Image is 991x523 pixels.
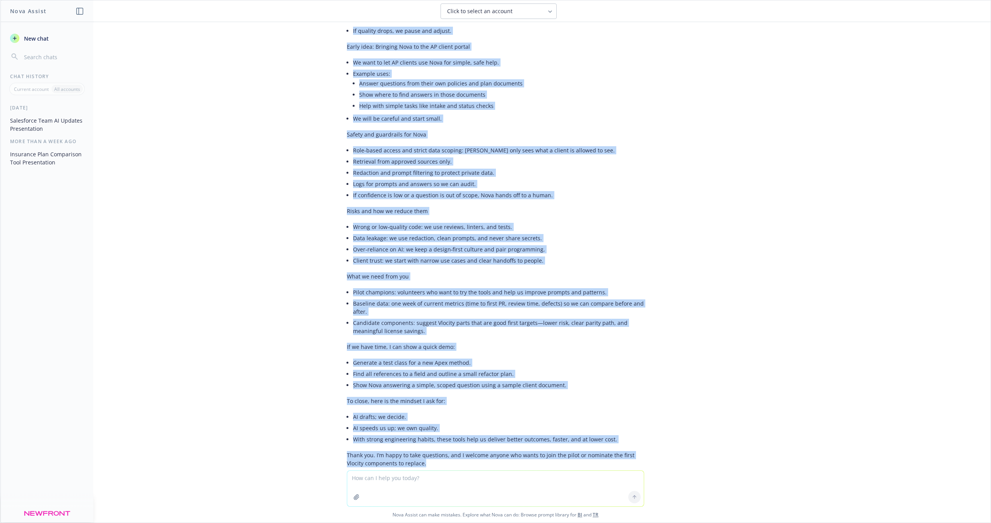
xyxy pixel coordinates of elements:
li: Answer questions from their own policies and plan documents [359,78,644,89]
p: Thank you. I’m happy to take questions, and I welcome anyone who wants to join the pilot or nomin... [347,451,644,467]
li: Baseline data: one week of current metrics (time to first PR, review time, defects) so we can com... [353,298,644,317]
li: Retrieval from approved sources only. [353,156,644,167]
span: New chat [22,34,49,43]
li: We will be careful and start small. [353,113,644,124]
h1: Nova Assist [10,7,46,15]
li: Example uses: [353,68,644,113]
li: We want to let AP clients use Nova for simple, safe help. [353,57,644,68]
p: Current account [14,86,49,92]
li: Show where to find answers in those documents [359,89,644,100]
li: Candidate components: suggest Vlocity parts that are good first targets—lower risk, clear parity ... [353,317,644,337]
li: If confidence is low or a question is out of scope, Nova hands off to a human. [353,190,644,201]
p: If we have time, I can show a quick demo: [347,343,644,351]
li: Find all references to a field and outline a small refactor plan. [353,368,644,379]
li: Redaction and prompt filtering to protect private data. [353,167,644,178]
button: Salesforce Team AI Updates Presentation [7,114,87,135]
li: Help with simple tasks like intake and status checks [359,100,644,111]
li: If quality drops, we pause and adjust. [353,25,644,36]
li: Pilot champions: volunteers who want to try the tools and help us improve prompts and patterns. [353,287,644,298]
li: AI speeds us up; we own quality. [353,422,644,434]
li: Role‑based access and strict data scoping: [PERSON_NAME] only sees what a client is allowed to see. [353,145,644,156]
span: Click to select an account [447,7,513,15]
p: Risks and how we reduce them [347,207,644,215]
p: Early idea: Bringing Nova to the AP client portal [347,43,644,51]
li: Wrong or low‑quality code: we use reviews, linters, and tests. [353,221,644,232]
div: More than a week ago [1,138,93,145]
p: What we need from you [347,272,644,280]
a: TR [593,511,598,518]
div: [DATE] [1,104,93,111]
li: Logs for prompts and answers so we can audit. [353,178,644,190]
p: Safety and guardrails for Nova [347,130,644,138]
p: To close, here is the mindset I ask for: [347,397,644,405]
div: Chat History [1,73,93,80]
span: Nova Assist can make mistakes. Explore what Nova can do: Browse prompt library for and [3,507,988,523]
li: Generate a test class for a new Apex method. [353,357,644,368]
li: With strong engineering habits, these tools help us deliver better outcomes, faster, and at lower... [353,434,644,445]
li: AI drafts; we decide. [353,411,644,422]
button: Click to select an account [441,3,557,19]
button: Insurance Plan Comparison Tool Presentation [7,148,87,169]
li: Data leakage: we use redaction, clean prompts, and never share secrets. [353,232,644,244]
li: Over‑reliance on AI: we keep a design‑first culture and pair programming. [353,244,644,255]
button: New chat [7,31,87,45]
li: Show Nova answering a simple, scoped question using a sample client document. [353,379,644,391]
input: Search chats [22,51,84,62]
li: Client trust: we start with narrow use cases and clear handoffs to people. [353,255,644,266]
a: BI [578,511,582,518]
p: All accounts [54,86,80,92]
